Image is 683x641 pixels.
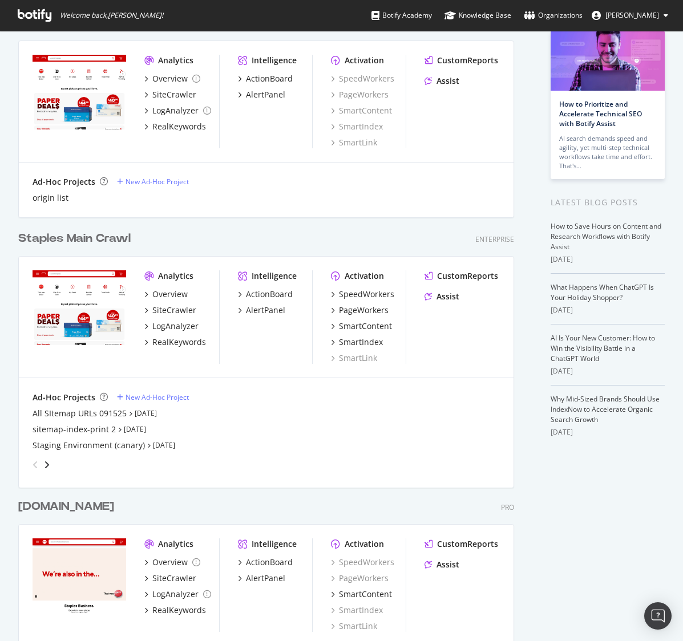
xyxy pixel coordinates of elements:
a: What Happens When ChatGPT Is Your Holiday Shopper? [551,282,654,302]
div: All SItemap URLs 091525 [33,408,127,419]
div: SiteCrawler [152,89,196,100]
a: How to Save Hours on Content and Research Workflows with Botify Assist [551,221,661,251]
div: Pro [501,502,514,512]
a: New Ad-Hoc Project [117,177,189,186]
a: Overview [144,557,200,568]
a: SpeedWorkers [331,289,394,300]
a: SmartContent [331,589,392,600]
div: New Ad-Hoc Project [126,177,189,186]
div: [DATE] [551,427,665,437]
a: Why Mid-Sized Brands Should Use IndexNow to Accelerate Organic Search Growth [551,394,660,424]
a: SiteCrawler [144,573,196,584]
div: Activation [345,538,384,550]
div: AlertPanel [246,89,285,100]
a: Assist [425,559,459,570]
img: staples.com [33,270,126,345]
a: SmartLink [331,620,377,632]
a: SmartContent [331,320,392,332]
a: SmartIndex [331,121,383,132]
a: ActionBoard [238,557,293,568]
a: origin list [33,192,68,204]
div: RealKeywords [152,605,206,616]
img: staples.com [33,55,126,129]
div: ActionBoard [246,73,293,84]
a: PageWorkers [331,89,389,100]
div: Latest Blog Posts [551,196,665,209]
div: CustomReports [437,538,498,550]
div: Analytics [158,270,193,282]
div: Activation [345,55,384,66]
a: AlertPanel [238,573,285,584]
a: CustomReports [425,55,498,66]
a: [DOMAIN_NAME] [18,498,119,515]
a: RealKeywords [144,336,206,348]
div: SmartContent [339,589,392,600]
a: SmartLink [331,137,377,148]
a: SpeedWorkers [331,557,394,568]
div: RealKeywords [152,336,206,348]
div: SmartContent [339,320,392,332]
div: RealKeywords [152,121,206,132]
a: CustomReports [425,270,498,282]
div: Intelligence [252,55,297,66]
a: [DATE] [135,408,157,418]
div: Analytics [158,538,193,550]
div: [DOMAIN_NAME] [18,498,114,515]
a: SmartIndex [331,336,383,348]
a: LogAnalyzer [144,320,199,332]
span: David Johnson [605,10,659,20]
div: Enterprise [475,234,514,244]
div: SiteCrawler [152,573,196,584]
div: Assist [437,75,459,87]
div: SpeedWorkers [339,289,394,300]
div: Organizations [524,10,583,21]
div: PageWorkers [331,573,389,584]
div: SmartIndex [339,336,383,348]
a: RealKeywords [144,121,206,132]
a: SmartLink [331,352,377,364]
a: Overview [144,289,188,300]
span: Welcome back, [PERSON_NAME] ! [60,11,163,20]
div: AI search demands speed and agility, yet multi-step technical workflows take time and effort. Tha... [559,134,656,171]
a: Staging Environment (canary) [33,440,145,451]
a: SmartIndex [331,605,383,616]
div: LogAnalyzer [152,320,199,332]
img: How to Prioritize and Accelerate Technical SEO with Botify Assist [551,31,665,91]
div: CustomReports [437,270,498,282]
div: Botify Academy [371,10,432,21]
a: Overview [144,73,200,84]
div: SpeedWorkers [331,73,394,84]
div: angle-left [28,456,43,474]
div: New Ad-Hoc Project [126,392,189,402]
a: Staples Main Crawl [18,230,135,247]
a: SiteCrawler [144,305,196,316]
a: PageWorkers [331,305,389,316]
div: [DATE] [551,366,665,376]
div: Intelligence [252,538,297,550]
a: [DATE] [153,440,175,450]
div: Overview [152,73,188,84]
div: LogAnalyzer [152,589,199,600]
a: Assist [425,75,459,87]
div: AlertPanel [246,573,285,584]
div: Ad-Hoc Projects [33,176,95,188]
div: Knowledge Base [444,10,511,21]
div: angle-right [43,459,51,470]
a: SiteCrawler [144,89,196,100]
div: SiteCrawler [152,305,196,316]
a: LogAnalyzer [144,105,211,116]
div: Ad-Hoc Projects [33,392,95,403]
a: sitemap-index-print 2 [33,424,116,435]
img: staplesadvantage.com [33,538,126,613]
a: LogAnalyzer [144,589,211,600]
div: SmartContent [331,105,392,116]
a: New Ad-Hoc Project [117,392,189,402]
div: Intelligence [252,270,297,282]
button: [PERSON_NAME] [583,6,677,25]
div: PageWorkers [339,305,389,316]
